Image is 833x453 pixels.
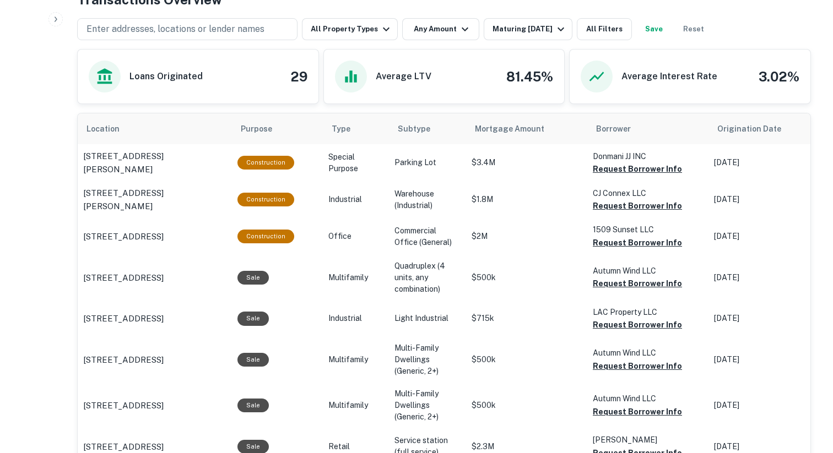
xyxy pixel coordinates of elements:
[472,231,582,242] p: $2M
[714,272,813,283] p: [DATE]
[475,122,559,135] span: Mortgage Amount
[621,70,717,83] h6: Average Interest Rate
[394,313,461,324] p: Light Industrial
[389,113,466,144] th: Subtype
[328,400,383,411] p: Multifamily
[593,318,682,331] button: Request Borrower Info
[593,392,703,405] p: Autumn Wind LLC
[472,313,582,324] p: $715k
[398,122,430,135] span: Subtype
[237,230,294,243] div: This loan purpose was for construction
[332,122,350,135] span: Type
[328,272,383,283] p: Multifamily
[708,113,819,144] th: Origination Date
[466,113,587,144] th: Mortgage Amount
[506,67,553,86] h4: 81.45%
[394,388,461,423] p: Multi-Family Dwellings (Generic, 2+)
[83,230,164,243] p: [STREET_ADDRESS]
[232,113,323,144] th: Purpose
[593,223,703,236] p: 1509 Sunset LLC
[596,122,631,135] span: Borrower
[472,272,582,283] p: $500k
[394,157,461,168] p: Parking Lot
[394,342,461,377] p: Multi-Family Dwellings (Generic, 2+)
[290,67,307,86] h4: 29
[394,188,461,211] p: Warehouse (Industrial)
[328,231,383,242] p: Office
[714,313,813,324] p: [DATE]
[472,400,582,411] p: $500k
[714,400,813,411] p: [DATE]
[394,225,461,248] p: Commercial Office (General)
[83,187,226,212] a: [STREET_ADDRESS][PERSON_NAME]
[328,151,383,174] p: Special Purpose
[593,347,703,359] p: Autumn Wind LLC
[328,194,383,205] p: Industrial
[78,113,232,144] th: Location
[237,399,269,412] div: Sale
[593,199,682,212] button: Request Borrower Info
[472,441,582,452] p: $2.3M
[593,265,703,277] p: Autumn Wind LLC
[328,354,383,365] p: Multifamily
[83,312,226,325] a: [STREET_ADDRESS]
[636,18,672,40] button: Save your search to get updates of matches that match your search criteria.
[302,18,398,40] button: All Property Types
[241,122,286,135] span: Purpose
[328,441,383,452] p: Retail
[593,306,703,318] p: LAC Property LLC
[237,271,269,285] div: Sale
[402,18,479,40] button: Any Amount
[83,230,226,243] a: [STREET_ADDRESS]
[714,354,813,365] p: [DATE]
[83,353,226,367] a: [STREET_ADDRESS]
[472,354,582,365] p: $500k
[237,312,269,325] div: Sale
[237,353,269,367] div: Sale
[593,236,682,249] button: Request Borrower Info
[77,18,297,40] button: Enter addresses, locations or lender names
[376,70,431,83] h6: Average LTV
[593,434,703,446] p: [PERSON_NAME]
[394,260,461,295] p: Quadruplex (4 units, any combination)
[714,231,813,242] p: [DATE]
[493,23,567,36] div: Maturing [DATE]
[759,67,799,86] h4: 3.02%
[323,113,389,144] th: Type
[593,405,682,418] button: Request Borrower Info
[83,271,164,285] p: [STREET_ADDRESS]
[237,193,294,206] div: This loan purpose was for construction
[714,194,813,205] p: [DATE]
[86,122,134,135] span: Location
[593,162,682,176] button: Request Borrower Info
[472,157,582,168] p: $3.4M
[83,312,164,325] p: [STREET_ADDRESS]
[83,353,164,367] p: [STREET_ADDRESS]
[577,18,632,40] button: All Filters
[472,194,582,205] p: $1.8M
[86,23,264,36] p: Enter addresses, locations or lender names
[593,187,703,199] p: CJ Connex LLC
[778,365,833,418] iframe: Chat Widget
[714,441,813,452] p: [DATE]
[83,399,164,412] p: [STREET_ADDRESS]
[129,70,203,83] h6: Loans Originated
[237,156,294,170] div: This loan purpose was for construction
[714,157,813,168] p: [DATE]
[593,359,682,373] button: Request Borrower Info
[328,313,383,324] p: Industrial
[593,277,682,290] button: Request Borrower Info
[83,271,226,285] a: [STREET_ADDRESS]
[83,399,226,412] a: [STREET_ADDRESS]
[484,18,572,40] button: Maturing [DATE]
[717,122,796,135] span: Origination Date
[593,150,703,162] p: Donmani JJ INC
[83,150,226,176] a: [STREET_ADDRESS][PERSON_NAME]
[587,113,708,144] th: Borrower
[676,18,711,40] button: Reset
